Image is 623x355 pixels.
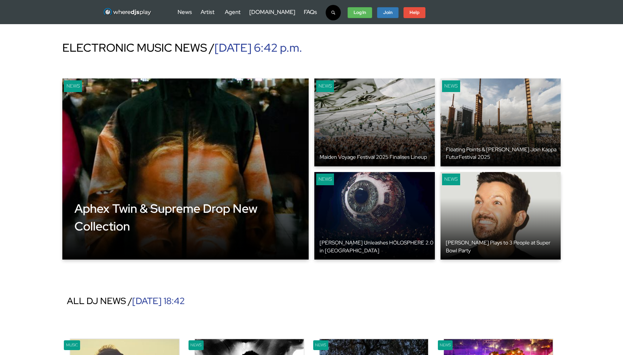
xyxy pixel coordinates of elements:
strong: Help [410,9,419,15]
div: News [313,340,328,350]
img: WhereDJsPlay [103,8,152,17]
a: Help [403,7,425,18]
a: [DOMAIN_NAME] [249,8,295,16]
div: ALL DJ NEWS / [62,290,561,312]
a: Agent [225,8,241,16]
a: Log In [348,7,372,18]
div: News [316,174,334,185]
div: ELECTRONIC MUSIC NEWS / [62,39,561,56]
a: FAQs [304,8,317,16]
img: keyboard [314,172,435,260]
div: Floating Points & [PERSON_NAME] Join Kappa FuturFestival 2025 [446,146,561,161]
div: News [438,340,453,350]
img: Gamer [62,78,309,260]
div: [PERSON_NAME] Plays to 3 People at Super Bowl Party [446,239,561,254]
a: keyboard News Maiden Voyage Festival 2025 Finalises Lineup [314,78,435,166]
img: keyboard [314,78,435,166]
a: Gamer News Aphex Twin & Supreme Drop New Collection [62,78,309,260]
div: [PERSON_NAME] Unleashes HOLOSPHERE 2.0 in [GEOGRAPHIC_DATA] [320,239,435,254]
a: Artist [201,8,215,16]
a: keyboard News [PERSON_NAME] Unleashes HOLOSPHERE 2.0 in [GEOGRAPHIC_DATA] [314,172,435,260]
img: keyboard [441,172,561,260]
div: Aphex Twin & Supreme Drop New Collection [74,200,309,235]
div: Maiden Voyage Festival 2025 Finalises Lineup [320,153,427,161]
a: News [178,8,192,16]
div: News [64,80,82,92]
strong: Log In [354,9,366,15]
div: News [316,80,334,92]
div: News [442,174,460,185]
img: keyboard [441,78,561,166]
a: Join [377,7,399,18]
span: [DATE] 18:42 [132,295,185,307]
a: keyboard News Floating Points & [PERSON_NAME] Join Kappa FuturFestival 2025 [441,78,561,166]
a: keyboard News [PERSON_NAME] Plays to 3 People at Super Bowl Party [441,172,561,260]
span: [DATE] 6:42 p.m. [215,40,302,55]
div: Music [64,340,80,350]
strong: Join [383,9,393,15]
div: News [442,80,460,92]
div: News [189,340,204,350]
